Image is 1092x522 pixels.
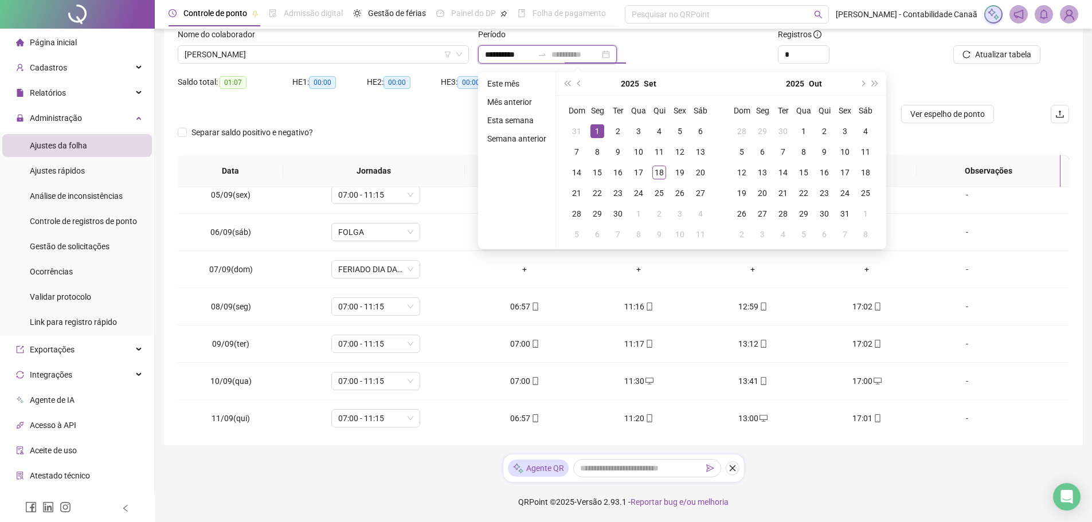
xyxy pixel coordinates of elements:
th: Ter [773,100,793,121]
td: 2025-10-31 [835,203,855,224]
td: 2025-11-06 [814,224,835,245]
td: 2025-10-24 [835,183,855,203]
span: file-done [269,9,277,17]
td: 2025-09-24 [628,183,649,203]
span: 06/09(sáb) [210,227,251,237]
td: 2025-10-03 [835,121,855,142]
td: 2025-09-23 [608,183,628,203]
td: 2025-10-08 [793,142,814,162]
button: prev-year [573,72,586,95]
div: 8 [797,145,811,159]
th: Sáb [855,100,876,121]
div: 06:57 [477,300,573,313]
div: 11 [652,145,666,159]
div: 23 [817,186,831,200]
td: 2025-10-08 [628,224,649,245]
span: to [538,50,547,59]
span: 07:00 - 11:15 [338,335,413,352]
div: 4 [776,227,790,241]
span: Folha de pagamento [533,9,606,18]
span: Controle de ponto [183,9,247,18]
span: Gestão de férias [368,9,426,18]
span: notification [1013,9,1024,19]
span: Reportar bug e/ou melhoria [631,497,729,507]
span: info-circle [813,30,821,38]
th: Dom [566,100,587,121]
div: 23 [611,186,625,200]
td: 2025-10-03 [670,203,690,224]
span: api [16,421,24,429]
td: 2025-10-01 [793,121,814,142]
td: 2025-09-12 [670,142,690,162]
th: Jornadas [283,155,465,187]
span: FERIADO DIA DA INDEPENDÊNCIA [338,261,413,278]
span: sun [353,9,361,17]
div: 26 [735,207,749,221]
span: Ver espelho de ponto [910,108,985,120]
td: 2025-10-22 [793,183,814,203]
button: super-prev-year [561,72,573,95]
td: 2025-10-16 [814,162,835,183]
span: Painel do DP [451,9,496,18]
div: 20 [694,166,707,179]
div: - [933,300,1001,313]
td: 2025-09-28 [566,203,587,224]
td: 2025-10-25 [855,183,876,203]
li: Semana anterior [483,132,551,146]
td: 2025-10-12 [731,162,752,183]
th: Data [178,155,283,187]
div: 18 [859,166,872,179]
td: 2025-10-07 [773,142,793,162]
div: 4 [859,124,872,138]
span: Atestado técnico [30,471,90,480]
th: Qua [793,100,814,121]
td: 2025-10-18 [855,162,876,183]
span: pushpin [252,10,259,17]
span: Separar saldo positivo e negativo? [187,126,318,139]
span: swap-right [538,50,547,59]
td: 2025-10-28 [773,203,793,224]
div: 9 [611,145,625,159]
th: Sex [835,100,855,121]
th: Dom [731,100,752,121]
div: 5 [673,124,687,138]
span: 00:00 [309,76,336,89]
span: file [16,89,24,97]
div: + [477,263,573,276]
div: 1 [590,124,604,138]
li: Este mês [483,77,551,91]
div: 31 [570,124,584,138]
div: 17 [632,166,645,179]
span: upload [1055,109,1064,119]
div: 10 [673,227,687,241]
div: - [933,189,1001,201]
td: 2025-11-05 [793,224,814,245]
td: 2025-10-07 [608,224,628,245]
td: 2025-10-06 [752,142,773,162]
td: 2025-10-29 [793,203,814,224]
div: 26 [673,186,687,200]
td: 2025-09-29 [752,121,773,142]
span: search [814,10,823,19]
th: Sáb [690,100,711,121]
td: 2025-10-10 [670,224,690,245]
td: 2025-10-04 [855,121,876,142]
td: 2025-08-31 [566,121,587,142]
div: 28 [570,207,584,221]
div: 13 [756,166,769,179]
div: 25 [652,186,666,200]
td: 2025-10-04 [690,203,711,224]
div: Saldo total: [178,76,292,89]
div: HE 2: [367,76,441,89]
td: 2025-10-06 [587,224,608,245]
span: Aceite de uso [30,446,77,455]
td: 2025-11-01 [855,203,876,224]
td: 2025-10-26 [731,203,752,224]
div: 28 [735,124,749,138]
td: 2025-09-28 [731,121,752,142]
td: 2025-09-09 [608,142,628,162]
td: 2025-10-21 [773,183,793,203]
div: 14 [570,166,584,179]
span: 01:07 [220,76,246,89]
td: 2025-11-08 [855,224,876,245]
